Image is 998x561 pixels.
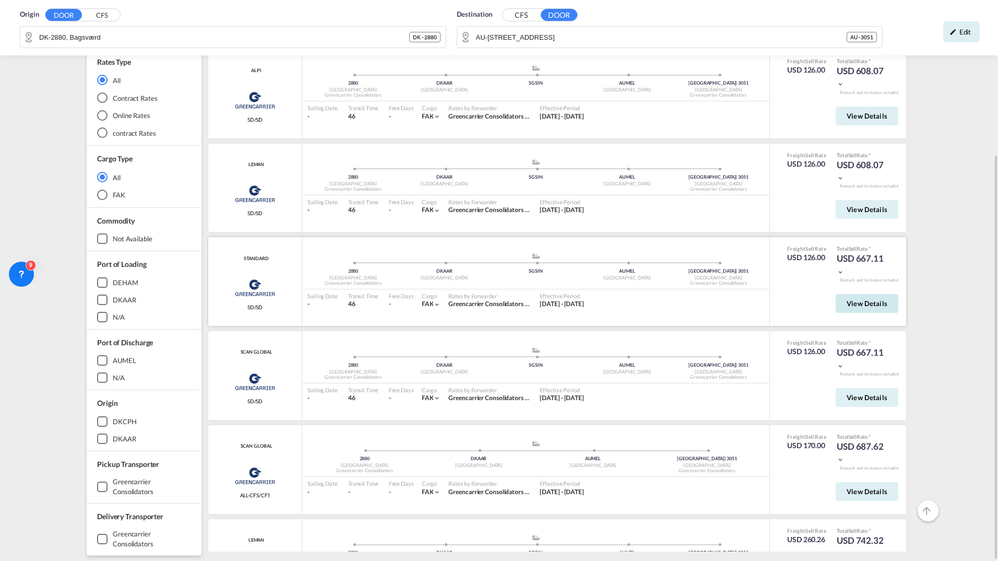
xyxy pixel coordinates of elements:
span: Sell [849,246,857,252]
div: Cargo [422,480,441,487]
span: 2880 [348,80,359,86]
img: Greencarrier Consolidators [232,369,278,395]
md-checkbox: AUMEL [97,355,191,366]
div: Sailing Date [307,292,338,300]
div: Freight Rate [787,433,826,440]
span: | [735,362,737,368]
span: [DATE] - [DATE] [540,394,584,402]
span: SD/SD [247,303,263,311]
img: Greencarrier Consolidators [232,87,278,113]
span: 3051 [738,362,748,368]
span: Pickup Transporter [97,460,159,469]
div: [GEOGRAPHIC_DATA] [399,275,490,282]
div: [GEOGRAPHIC_DATA] [581,181,673,188]
md-icon: icon-arrow-up [920,505,933,517]
span: | [735,80,737,86]
div: USD 608.07 [837,159,889,184]
div: Contract / Rate Agreement / Tariff / Spot Pricing Reference Number: STANDARD [241,255,268,262]
md-checkbox: DKCPH [97,416,191,427]
span: Greencarrier Consolidators ([GEOGRAPHIC_DATA]) [448,300,593,308]
div: Contract / Rate Agreement / Tariff / Spot Pricing Reference Number: SCAN GLOBAL [238,443,272,450]
div: Freight Rate [787,245,826,252]
span: Sell [849,58,857,64]
div: DKAAR [399,80,490,87]
span: Subject to Remarks [868,246,871,252]
img: Greencarrier Consolidators [232,463,278,489]
div: Cargo [422,104,441,112]
md-radio-button: FAK [97,190,191,200]
md-icon: icon-chevron-down [837,456,844,463]
md-radio-button: Contract Rates [97,92,191,103]
div: USD 687.62 [837,440,889,465]
span: FAK [422,394,434,402]
div: Contract / Rate Agreement / Tariff / Spot Pricing Reference Number: LEMAN [246,161,265,168]
span: Sell [849,152,857,158]
div: [GEOGRAPHIC_DATA] [650,462,764,469]
div: Greencarrier Consolidators [673,374,764,381]
span: Sell [849,528,857,534]
div: USD 126.00 [787,252,826,263]
button: DOOR [541,9,577,21]
div: [GEOGRAPHIC_DATA] [307,275,399,282]
md-icon: icon-chevron-down [837,363,844,370]
button: View Details [836,482,898,501]
div: Greencarrier Consolidators [113,477,191,496]
button: DOOR [45,9,82,21]
div: [GEOGRAPHIC_DATA] [399,87,490,93]
div: Greencarrier Consolidators [650,467,764,474]
span: [GEOGRAPHIC_DATA] [688,362,737,368]
div: Effective Period [540,104,584,112]
div: SGSIN [490,268,581,275]
div: Effective Period [540,386,584,394]
md-icon: icon-chevron-down [433,301,441,308]
span: [DATE] - [DATE] [540,112,584,120]
div: Sailing Date [307,386,338,394]
md-icon: icon-chevron-down [837,80,844,88]
div: 01 Sep 2025 - 31 Oct 2025 [540,112,584,121]
div: [GEOGRAPHIC_DATA] [581,275,673,282]
span: SD/SD [247,398,263,405]
span: FAK [422,488,434,496]
span: 2880 [360,455,370,461]
span: [DATE] - [DATE] [540,300,584,308]
div: Total Rate [837,339,889,346]
div: Greencarrier Consolidators [307,374,399,381]
span: View Details [847,393,887,402]
md-checkbox: Greencarrier Consolidators [97,477,191,496]
div: Transit Time [348,198,378,206]
span: [GEOGRAPHIC_DATA] [688,268,737,274]
div: USD 126.00 [787,159,826,169]
div: Greencarrier Consolidators (Denmark) [448,300,529,309]
md-icon: assets/icons/custom/ship-fill.svg [530,441,542,446]
div: Remark and Inclusion included [832,277,906,283]
md-input-container: DK-2880, Bagsværd [20,27,446,48]
div: AUMEL [581,174,673,181]
span: Port of Loading [97,260,147,268]
span: LEMAN [246,537,265,544]
md-input-container: AU-3051,North Melbourne,Victoria [457,27,883,48]
div: - [389,488,391,497]
md-icon: icon-chevron-down [837,174,844,182]
div: Contract / Rate Agreement / Tariff / Spot Pricing Reference Number: LEMAN [246,537,265,544]
md-checkbox: DKAAR [97,295,191,305]
div: Total Rate [837,151,889,159]
md-icon: assets/icons/custom/ship-fill.svg [530,159,542,165]
div: Cargo Type [97,154,133,164]
md-icon: icon-chevron-down [433,488,441,496]
div: Greencarrier Consolidators (Denmark) [448,206,529,215]
div: Total Rate [837,433,889,440]
div: Total Rate [837,527,889,534]
div: USD 170.00 [787,440,826,451]
div: - [389,112,391,121]
div: DKAAR [399,362,490,369]
div: [GEOGRAPHIC_DATA] [307,181,399,188]
img: Greencarrier Consolidators [232,275,278,301]
span: Sell [805,434,814,440]
div: Rates Type [97,56,131,67]
md-icon: assets/icons/custom/ship-fill.svg [530,65,542,71]
div: [GEOGRAPHIC_DATA] [307,462,422,469]
span: SD/SD [247,209,263,217]
div: USD 608.07 [837,65,889,90]
div: Greencarrier Consolidators [673,92,764,99]
div: Greencarrier Consolidators [673,280,764,287]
